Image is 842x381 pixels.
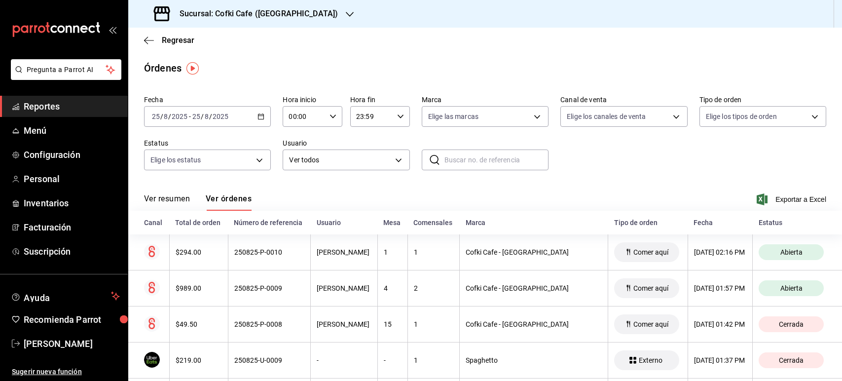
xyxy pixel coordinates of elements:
span: / [201,113,204,120]
div: Comensales [413,219,454,227]
button: Ver órdenes [206,194,252,211]
div: Usuario [317,219,372,227]
div: [DATE] 01:42 PM [694,320,746,328]
label: Fecha [144,96,271,103]
button: Regresar [144,36,194,45]
button: Exportar a Excel [759,193,826,205]
div: [PERSON_NAME] [317,284,371,292]
label: Hora fin [350,96,410,103]
div: Total de orden [175,219,222,227]
span: Cerrada [775,320,807,328]
div: Número de referencia [234,219,304,227]
span: Elige los canales de venta [567,112,646,121]
label: Hora inicio [283,96,342,103]
div: [DATE] 01:57 PM [694,284,746,292]
div: 1 [414,320,454,328]
div: 4 [384,284,402,292]
div: [DATE] 01:37 PM [694,356,746,364]
div: 2 [414,284,454,292]
div: $219.00 [176,356,222,364]
h3: Sucursal: Cofki Cafe ([GEOGRAPHIC_DATA]) [172,8,338,20]
div: Estatus [759,219,826,227]
button: Ver resumen [144,194,190,211]
a: Pregunta a Parrot AI [7,72,121,82]
div: - [317,356,371,364]
label: Estatus [144,140,271,147]
div: 250825-P-0010 [234,248,304,256]
div: $49.50 [176,320,222,328]
span: Facturación [24,221,120,234]
span: Comer aquí [629,320,672,328]
img: Tooltip marker [186,62,199,75]
input: ---- [212,113,229,120]
div: - [384,356,402,364]
div: 250825-P-0008 [234,320,304,328]
span: / [160,113,163,120]
span: Regresar [162,36,194,45]
button: open_drawer_menu [109,26,116,34]
span: Pregunta a Parrot AI [27,65,106,75]
span: Personal [24,172,120,186]
input: -- [204,113,209,120]
span: Comer aquí [629,248,672,256]
div: 250825-P-0009 [234,284,304,292]
span: Elige los tipos de orden [706,112,777,121]
div: $989.00 [176,284,222,292]
span: Recomienda Parrot [24,313,120,326]
div: [DATE] 02:16 PM [694,248,746,256]
div: Mesa [383,219,402,227]
span: Reportes [24,100,120,113]
span: Comer aquí [629,284,672,292]
label: Usuario [283,140,409,147]
input: -- [163,113,168,120]
span: / [209,113,212,120]
div: [PERSON_NAME] [317,248,371,256]
span: Suscripción [24,245,120,258]
div: 1 [414,356,454,364]
input: ---- [171,113,188,120]
span: Menú [24,124,120,137]
div: Cofki Cafe - [GEOGRAPHIC_DATA] [466,284,602,292]
input: -- [192,113,201,120]
div: 1 [414,248,454,256]
span: [PERSON_NAME] [24,337,120,350]
div: Canal [144,219,163,227]
div: Órdenes [144,61,182,76]
div: Marca [466,219,602,227]
span: Configuración [24,148,120,161]
input: -- [151,113,160,120]
span: Sugerir nueva función [12,367,120,377]
span: - [189,113,191,120]
label: Marca [422,96,549,103]
div: Fecha [694,219,746,227]
div: Tipo de orden [614,219,682,227]
span: Externo [635,356,666,364]
div: [PERSON_NAME] [317,320,371,328]
span: Abierta [776,248,806,256]
div: 1 [384,248,402,256]
span: Cerrada [775,356,807,364]
span: Ver todos [289,155,391,165]
div: Cofki Cafe - [GEOGRAPHIC_DATA] [466,248,602,256]
div: navigation tabs [144,194,252,211]
div: 250825-U-0009 [234,356,304,364]
div: Spaghetto [466,356,602,364]
span: Elige los estatus [150,155,201,165]
span: Elige las marcas [428,112,478,121]
span: Ayuda [24,290,107,302]
div: $294.00 [176,248,222,256]
label: Tipo de orden [699,96,826,103]
span: Abierta [776,284,806,292]
label: Canal de venta [560,96,687,103]
div: 15 [384,320,402,328]
span: Inventarios [24,196,120,210]
span: / [168,113,171,120]
button: Pregunta a Parrot AI [11,59,121,80]
input: Buscar no. de referencia [444,150,549,170]
div: Cofki Cafe - [GEOGRAPHIC_DATA] [466,320,602,328]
